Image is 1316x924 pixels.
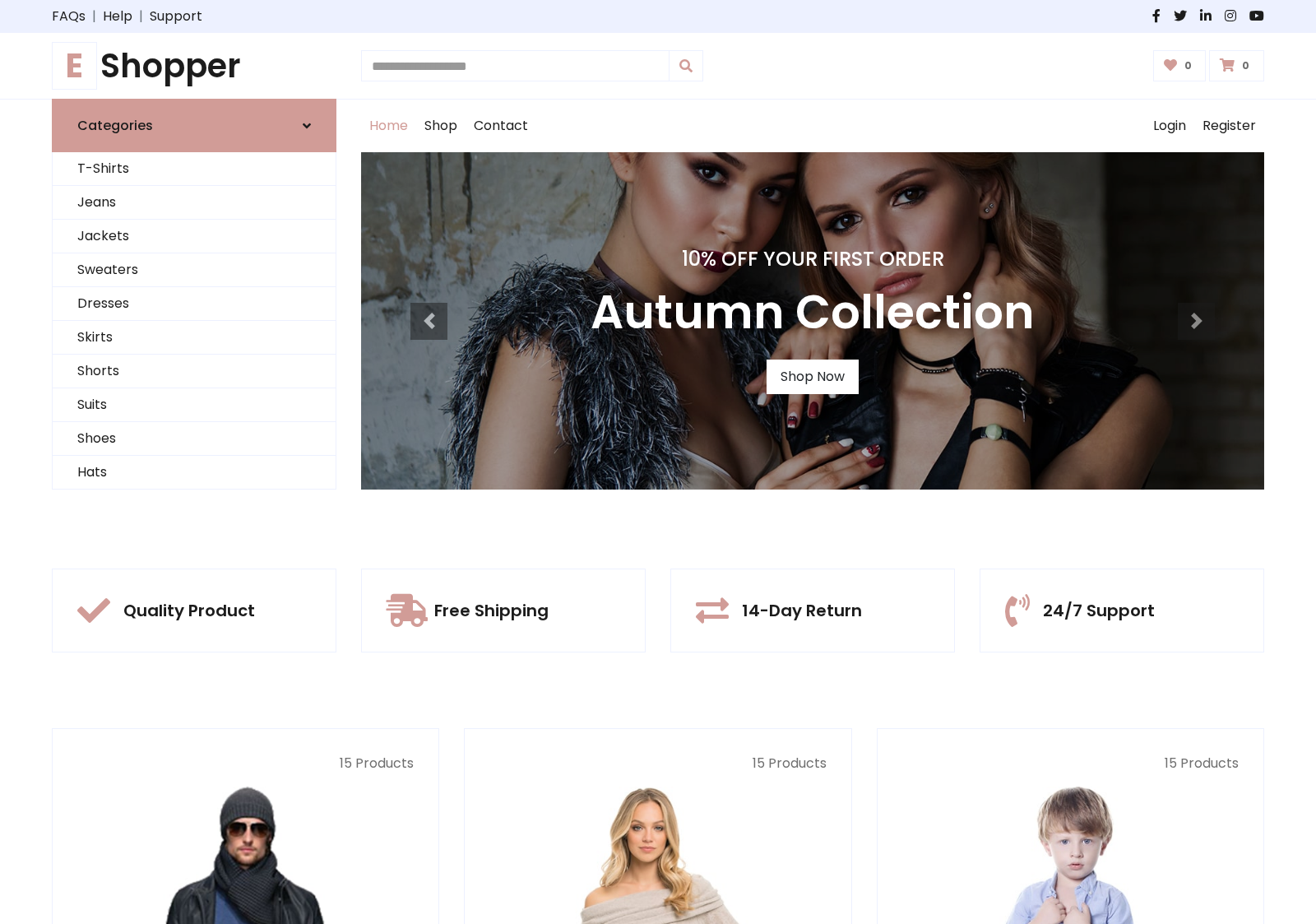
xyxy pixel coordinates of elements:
h1: Shopper [52,46,336,86]
a: Support [150,7,202,26]
a: Shorts [53,355,336,388]
span: 0 [1180,58,1196,73]
h5: 14-Day Return [742,601,862,620]
a: Sweaters [53,253,336,287]
a: Register [1194,100,1264,152]
a: Skirts [53,321,336,355]
a: Help [103,7,132,26]
a: Suits [53,388,336,422]
p: 15 Products [902,754,1239,773]
a: FAQs [52,7,86,26]
h5: Quality Product [123,601,255,620]
a: Shop Now [767,360,859,394]
span: E [52,42,97,90]
a: Categories [52,99,336,152]
a: Shoes [53,422,336,456]
h6: Categories [77,118,153,133]
a: Jeans [53,186,336,220]
a: 0 [1209,50,1264,81]
span: | [86,7,103,26]
span: | [132,7,150,26]
a: Jackets [53,220,336,253]
a: Dresses [53,287,336,321]
h5: 24/7 Support [1043,601,1155,620]
h4: 10% Off Your First Order [591,248,1035,272]
h3: Autumn Collection [591,285,1035,340]
a: 0 [1153,50,1207,81]
p: 15 Products [489,754,826,773]
a: Hats [53,456,336,490]
a: EShopper [52,46,336,86]
a: Shop [416,100,466,152]
a: Home [361,100,416,152]
a: Contact [466,100,536,152]
a: T-Shirts [53,152,336,186]
a: Login [1145,100,1194,152]
p: 15 Products [77,754,414,773]
span: 0 [1238,58,1253,73]
h5: Free Shipping [434,601,549,620]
